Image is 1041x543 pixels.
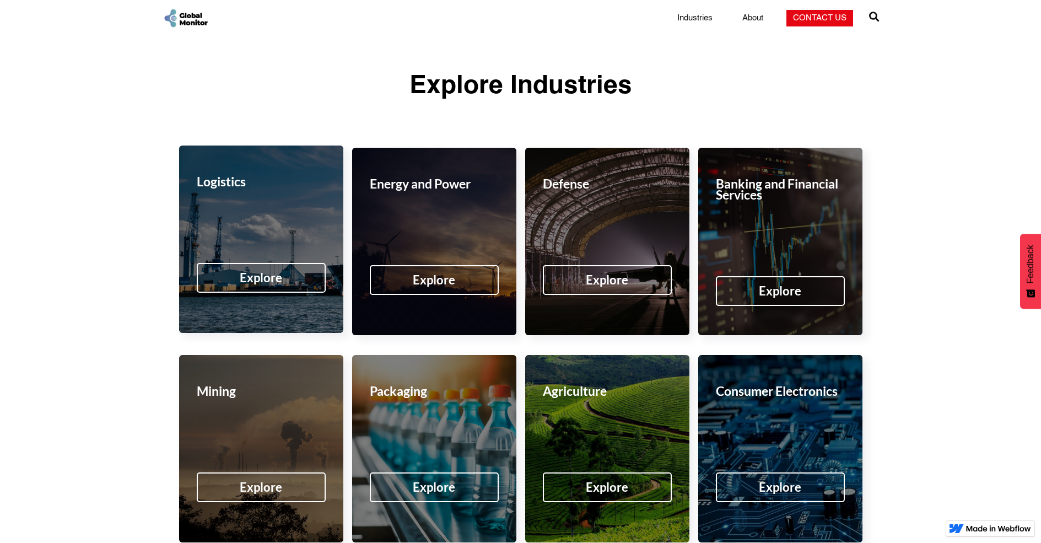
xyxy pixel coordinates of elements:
[716,178,845,200] div: Banking and Financial Services
[869,7,879,29] a: 
[525,355,689,542] a: AgricultureExplore
[586,275,628,286] div: Explore
[163,8,209,29] a: home
[1020,234,1041,309] button: Feedback - Show survey
[759,286,801,297] div: Explore
[543,385,607,396] div: Agriculture
[698,355,862,542] a: Consumer ElectronicsExplore
[370,178,471,189] div: Energy and Power
[240,272,282,283] div: Explore
[1026,245,1035,283] span: Feedback
[586,482,628,493] div: Explore
[197,176,246,187] div: Logistics
[869,9,879,24] span: 
[370,385,427,396] div: Packaging
[413,482,455,493] div: Explore
[759,482,801,493] div: Explore
[786,10,853,26] a: Contact Us
[716,385,838,396] div: Consumer Electronics
[413,275,455,286] div: Explore
[240,482,282,493] div: Explore
[543,178,589,189] div: Defense
[352,148,516,335] a: Energy and PowerExplore
[525,148,689,335] a: DefenseExplore
[671,13,719,24] a: Industries
[409,73,632,101] div: Explore Industries
[698,148,862,335] a: Banking and Financial ServicesExplore
[179,355,343,542] a: MiningExplore
[352,355,516,542] a: PackagingExplore
[966,525,1031,532] img: Made in Webflow
[197,385,236,396] div: Mining
[736,13,770,24] a: About
[179,146,343,333] a: LogisticsExplore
